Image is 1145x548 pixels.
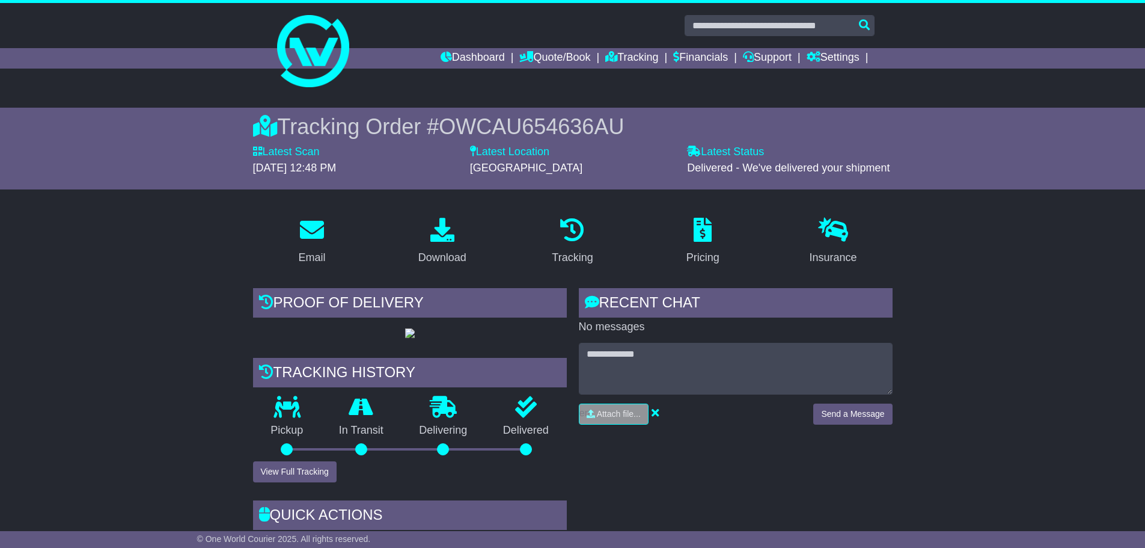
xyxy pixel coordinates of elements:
[544,214,600,270] a: Tracking
[810,250,857,266] div: Insurance
[402,424,486,437] p: Delivering
[802,214,865,270] a: Insurance
[253,500,567,533] div: Quick Actions
[298,250,325,266] div: Email
[605,48,658,69] a: Tracking
[673,48,728,69] a: Financials
[579,321,893,334] p: No messages
[807,48,860,69] a: Settings
[552,250,593,266] div: Tracking
[687,146,764,159] label: Latest Status
[470,162,582,174] span: [GEOGRAPHIC_DATA]
[290,214,333,270] a: Email
[679,214,727,270] a: Pricing
[418,250,466,266] div: Download
[253,114,893,140] div: Tracking Order #
[253,358,567,390] div: Tracking history
[253,288,567,321] div: Proof of Delivery
[813,404,892,425] button: Send a Message
[743,48,792,69] a: Support
[519,48,590,69] a: Quote/Book
[253,461,337,482] button: View Full Tracking
[579,288,893,321] div: RECENT CHAT
[321,424,402,437] p: In Transit
[405,328,415,338] img: GetPodImage
[485,424,567,437] p: Delivered
[253,162,337,174] span: [DATE] 12:48 PM
[686,250,719,266] div: Pricing
[439,114,624,139] span: OWCAU654636AU
[197,534,371,544] span: © One World Courier 2025. All rights reserved.
[253,424,322,437] p: Pickup
[687,162,890,174] span: Delivered - We've delivered your shipment
[470,146,549,159] label: Latest Location
[411,214,474,270] a: Download
[253,146,320,159] label: Latest Scan
[441,48,505,69] a: Dashboard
